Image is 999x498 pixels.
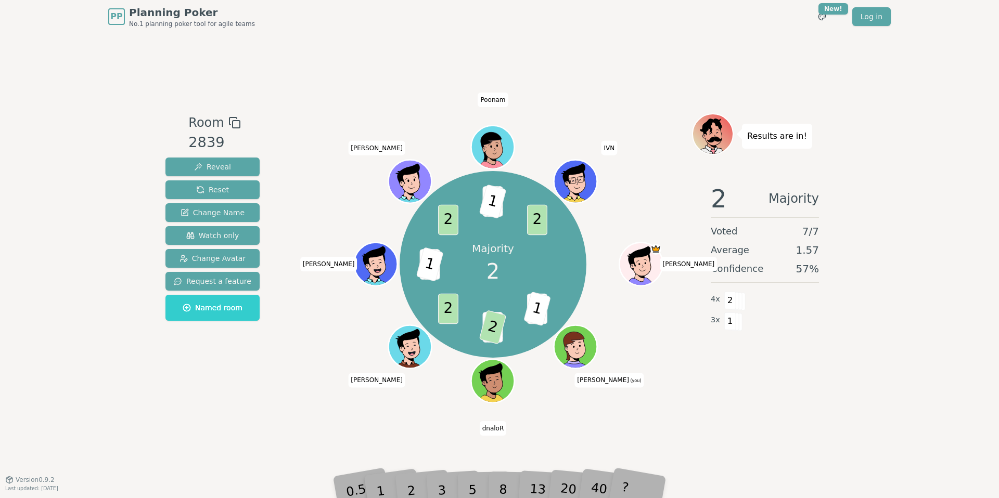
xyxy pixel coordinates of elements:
span: Click to change your name [660,257,718,271]
span: 1 [416,247,444,282]
span: Last updated: [DATE] [5,486,58,491]
span: 1.57 [796,243,819,257]
span: 2 [486,256,499,287]
span: Click to change your name [574,373,644,388]
span: 1 [724,312,736,330]
span: Named room [183,303,242,313]
span: 2 [438,205,458,235]
span: 4 x [711,294,720,305]
span: Watch only [186,230,239,241]
span: Reveal [194,162,231,172]
span: 57 % [796,261,819,276]
span: Click to change your name [300,257,357,271]
button: Change Avatar [165,249,260,268]
span: 3 x [711,314,720,326]
span: Click to change your name [601,141,617,155]
div: New! [818,3,848,15]
span: Average [711,243,749,257]
button: Reveal [165,158,260,176]
p: Majority [472,241,514,256]
span: Change Avatar [180,253,246,264]
a: PPPlanning PokerNo.1 planning poker tool for agile teams [108,5,255,28]
span: PP [110,10,122,23]
button: Reset [165,180,260,199]
button: Watch only [165,226,260,245]
span: 1 [479,184,507,219]
button: Change Name [165,203,260,222]
div: 2839 [188,132,240,153]
span: 7 / 7 [802,224,819,239]
span: (you) [629,379,642,384]
button: Request a feature [165,272,260,291]
span: 2 [711,186,727,211]
span: 1 [524,292,552,326]
button: Click to change your avatar [556,326,596,367]
p: Results are in! [747,129,807,143]
span: Planning Poker [129,5,255,20]
span: 2 [479,310,507,345]
span: Click to change your name [348,373,405,388]
span: Room [188,113,224,132]
span: Click to change your name [478,93,508,107]
span: Change Name [181,207,245,218]
span: 2 [438,294,458,324]
span: Majority [769,186,819,211]
a: Log in [852,7,891,26]
span: Click to change your name [348,141,405,155]
span: No.1 planning poker tool for agile teams [129,20,255,28]
span: Confidence [711,261,763,276]
button: Named room [165,295,260,321]
span: Version 0.9.2 [16,476,55,484]
span: 2 [527,205,547,235]
span: Click to change your name [480,421,507,436]
span: Voted [711,224,738,239]
span: Reset [196,185,229,195]
button: Version0.9.2 [5,476,55,484]
span: Request a feature [174,276,251,286]
span: James is the host [651,244,662,255]
span: 2 [724,292,736,309]
button: New! [813,7,831,26]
